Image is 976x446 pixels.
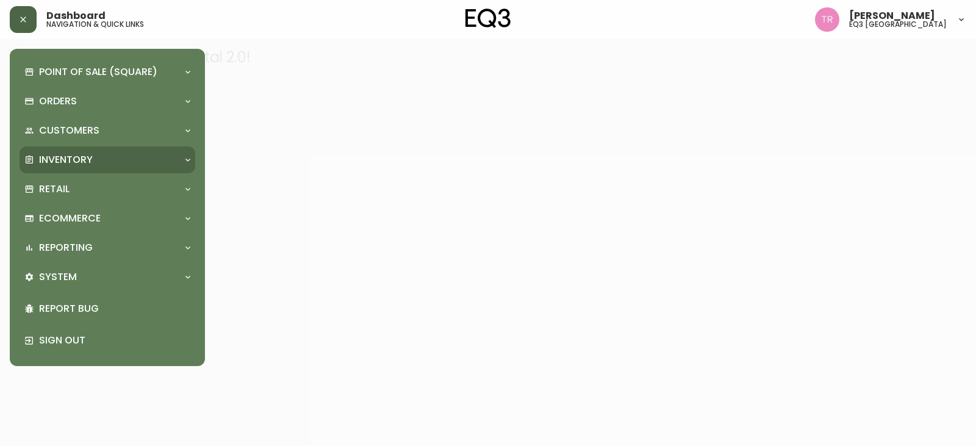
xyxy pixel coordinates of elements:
p: Ecommerce [39,212,101,225]
p: System [39,270,77,284]
div: Customers [20,117,195,144]
img: 214b9049a7c64896e5c13e8f38ff7a87 [815,7,839,32]
div: Sign Out [20,325,195,356]
div: Reporting [20,234,195,261]
p: Customers [39,124,99,137]
h5: eq3 [GEOGRAPHIC_DATA] [849,21,947,28]
p: Retail [39,182,70,196]
img: logo [465,9,511,28]
div: Inventory [20,146,195,173]
div: System [20,264,195,290]
p: Reporting [39,241,93,254]
p: Sign Out [39,334,190,347]
h5: navigation & quick links [46,21,144,28]
div: Report Bug [20,293,195,325]
span: Dashboard [46,11,106,21]
div: Retail [20,176,195,203]
p: Report Bug [39,302,190,315]
div: Orders [20,88,195,115]
div: Point of Sale (Square) [20,59,195,85]
p: Inventory [39,153,93,167]
p: Orders [39,95,77,108]
span: [PERSON_NAME] [849,11,935,21]
p: Point of Sale (Square) [39,65,157,79]
div: Ecommerce [20,205,195,232]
